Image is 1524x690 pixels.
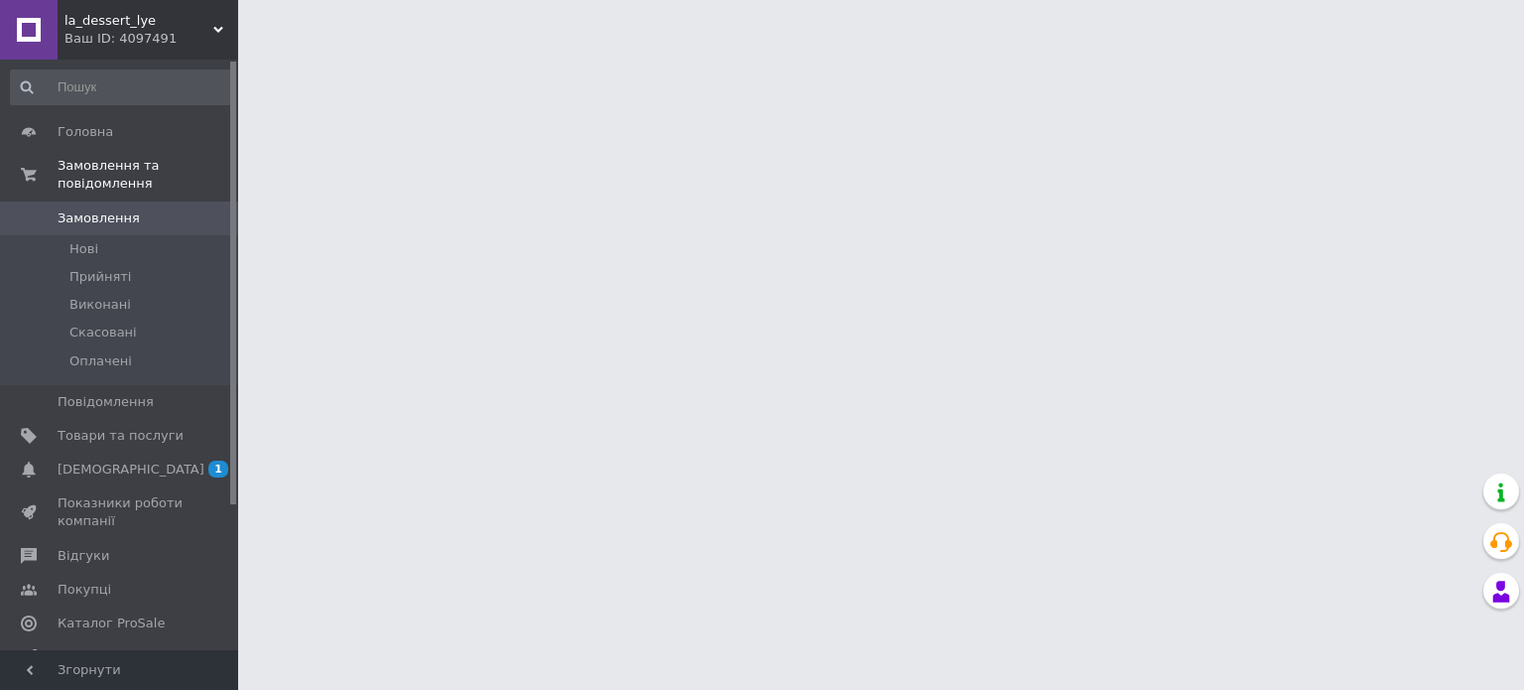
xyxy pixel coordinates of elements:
span: [DEMOGRAPHIC_DATA] [58,461,204,479]
span: Повідомлення [58,393,154,411]
span: Скасовані [69,324,137,342]
span: Прийняті [69,268,131,286]
span: Нові [69,240,98,258]
span: Головна [58,123,113,141]
span: Аналітика [58,648,126,666]
span: Оплачені [69,352,132,370]
span: Виконані [69,296,131,314]
input: Пошук [10,69,234,105]
span: Відгуки [58,547,109,565]
span: Показники роботи компанії [58,494,184,530]
span: la_dessert_lye [64,12,213,30]
span: Каталог ProSale [58,615,165,632]
span: 1 [208,461,228,478]
span: Товари та послуги [58,427,184,445]
div: Ваш ID: 4097491 [64,30,238,48]
span: Замовлення [58,209,140,227]
span: Покупці [58,581,111,599]
span: Замовлення та повідомлення [58,157,238,193]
